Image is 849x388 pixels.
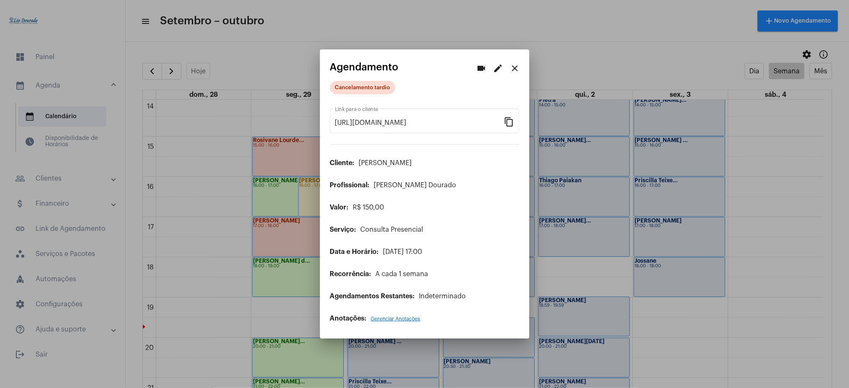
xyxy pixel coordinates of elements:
span: Valor: [330,204,349,211]
mat-icon: videocam [477,63,487,73]
span: Agendamento [330,62,399,72]
mat-icon: content_copy [504,116,514,127]
span: Consulta Presencial [361,226,423,233]
span: Cliente: [330,160,355,166]
span: Indeterminado [419,293,466,300]
mat-chip: Cancelamento tardio [330,81,395,94]
span: Profissional: [330,182,370,189]
span: R$ 150,00 [353,204,385,211]
span: [PERSON_NAME] Dourado [374,182,457,189]
span: A cada 1 semana [376,271,428,277]
input: Link [335,119,504,127]
span: Anotações: [330,315,367,322]
span: Gerenciar Anotações [371,316,421,321]
span: [PERSON_NAME] [359,160,412,166]
span: [DATE] 17:00 [383,248,423,255]
span: Data e Horário: [330,248,379,255]
span: Serviço: [330,226,356,233]
span: Recorrência: [330,271,372,277]
mat-icon: close [510,63,520,73]
span: Agendamentos Restantes: [330,293,415,300]
mat-icon: edit [493,63,503,73]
